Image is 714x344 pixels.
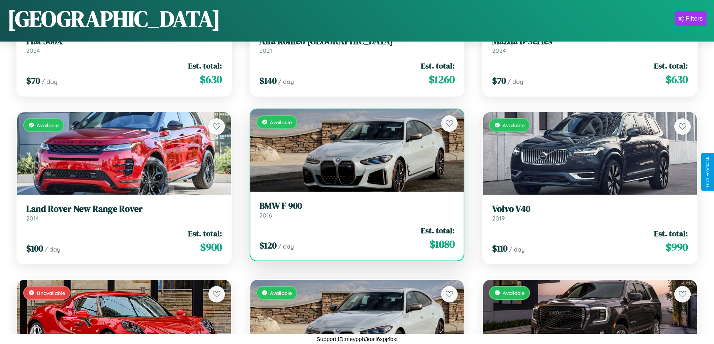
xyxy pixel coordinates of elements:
span: Available [503,122,525,128]
span: Est. total: [421,60,455,71]
span: 2024 [492,47,506,54]
a: Volvo V402019 [492,204,688,222]
span: Est. total: [654,228,688,239]
a: Land Rover New Range Rover2014 [26,204,222,222]
span: $ 630 [200,72,222,87]
span: Est. total: [654,60,688,71]
span: $ 1260 [429,72,455,87]
h3: Fiat 500X [26,36,222,47]
a: BMW F 9002016 [259,201,455,219]
span: Available [270,290,292,296]
span: 2021 [259,47,272,54]
span: Unavailable [37,290,65,296]
span: / day [507,78,523,85]
span: 2019 [492,214,505,222]
span: $ 120 [259,239,277,252]
a: Mazda B-Series2024 [492,36,688,54]
span: Est. total: [421,225,455,236]
span: Est. total: [188,60,222,71]
span: 2024 [26,47,40,54]
h3: Land Rover New Range Rover [26,204,222,214]
h3: Volvo V40 [492,204,688,214]
span: / day [42,78,57,85]
span: $ 70 [26,74,40,87]
p: Support ID: meypph3oall6xpj4bki [317,334,398,344]
span: $ 1080 [430,237,455,252]
span: Available [503,290,525,296]
div: Give Feedback [705,157,710,187]
span: $ 140 [259,74,277,87]
span: $ 630 [666,72,688,87]
a: Alfa Romeo [GEOGRAPHIC_DATA]2021 [259,36,455,54]
h3: Mazda B-Series [492,36,688,47]
span: / day [509,246,525,253]
span: $ 100 [26,242,43,255]
span: / day [45,246,60,253]
span: $ 70 [492,74,506,87]
a: Fiat 500X2024 [26,36,222,54]
button: Filters [675,11,707,26]
span: $ 110 [492,242,507,255]
span: / day [278,78,294,85]
span: Available [270,119,292,125]
span: 2016 [259,211,272,219]
h1: [GEOGRAPHIC_DATA] [7,3,220,34]
h3: Alfa Romeo [GEOGRAPHIC_DATA] [259,36,455,47]
div: Filters [686,15,703,22]
span: 2014 [26,214,39,222]
span: / day [278,243,294,250]
span: $ 990 [666,240,688,255]
span: $ 900 [200,240,222,255]
span: Available [37,122,59,128]
span: Est. total: [188,228,222,239]
h3: BMW F 900 [259,201,455,211]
